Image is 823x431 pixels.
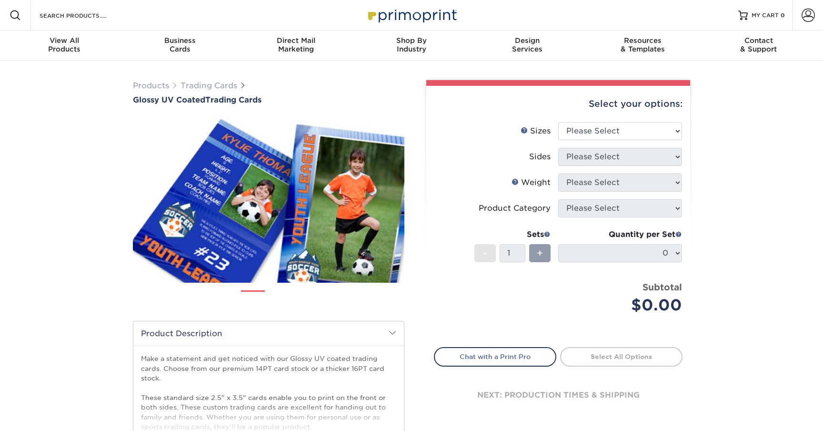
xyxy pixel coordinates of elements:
[642,282,682,292] strong: Subtotal
[181,81,237,90] a: Trading Cards
[238,36,354,45] span: Direct Mail
[364,5,459,25] img: Primoprint
[133,321,404,346] h2: Product Description
[273,287,297,310] img: Trading Cards 02
[479,203,551,214] div: Product Category
[7,31,122,61] a: View AllProducts
[133,105,404,293] img: Glossy UV Coated 01
[537,246,543,260] span: +
[238,31,354,61] a: Direct MailMarketing
[752,11,779,20] span: MY CART
[133,95,404,104] a: Glossy UV CoatedTrading Cards
[354,36,470,45] span: Shop By
[701,36,816,53] div: & Support
[7,36,122,53] div: Products
[558,229,682,240] div: Quantity per Set
[585,36,701,45] span: Resources
[133,95,404,104] h1: Trading Cards
[122,31,238,61] a: BusinessCards
[474,229,551,240] div: Sets
[241,287,265,311] img: Trading Cards 01
[781,12,785,19] span: 0
[521,125,551,137] div: Sizes
[133,95,205,104] span: Glossy UV Coated
[238,36,354,53] div: Marketing
[565,294,682,317] div: $0.00
[560,347,682,366] a: Select All Options
[701,36,816,45] span: Contact
[701,31,816,61] a: Contact& Support
[7,36,122,45] span: View All
[434,86,682,122] div: Select your options:
[354,36,470,53] div: Industry
[354,31,470,61] a: Shop ByIndustry
[483,246,487,260] span: -
[585,31,701,61] a: Resources& Templates
[122,36,238,45] span: Business
[434,367,682,424] div: next: production times & shipping
[469,31,585,61] a: DesignServices
[122,36,238,53] div: Cards
[133,81,169,90] a: Products
[585,36,701,53] div: & Templates
[469,36,585,45] span: Design
[434,347,556,366] a: Chat with a Print Pro
[512,177,551,188] div: Weight
[469,36,585,53] div: Services
[529,151,551,163] div: Sides
[39,10,131,21] input: SEARCH PRODUCTS.....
